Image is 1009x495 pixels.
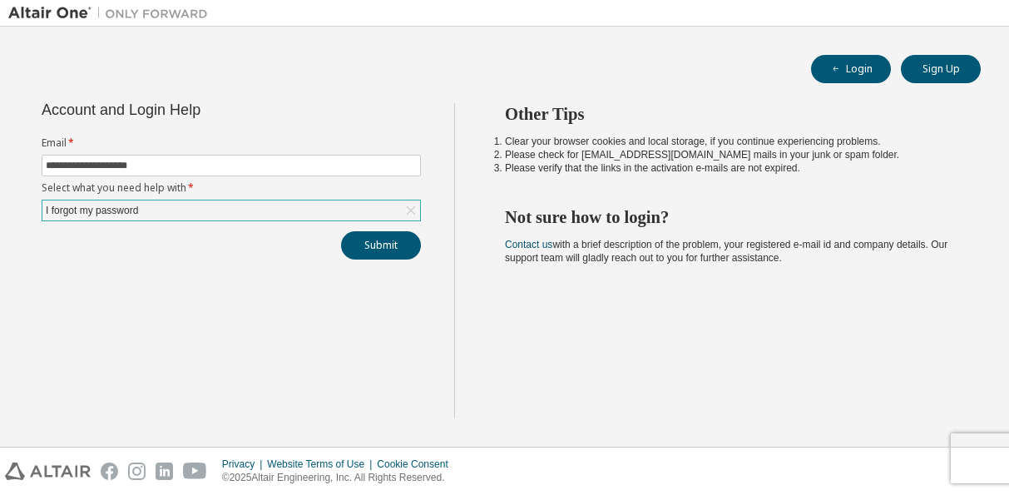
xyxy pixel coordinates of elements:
[377,458,458,471] div: Cookie Consent
[341,231,421,260] button: Submit
[101,463,118,480] img: facebook.svg
[505,161,951,175] li: Please verify that the links in the activation e-mails are not expired.
[42,136,421,150] label: Email
[267,458,377,471] div: Website Terms of Use
[43,201,141,220] div: I forgot my password
[183,463,207,480] img: youtube.svg
[42,181,421,195] label: Select what you need help with
[222,458,267,471] div: Privacy
[505,135,951,148] li: Clear your browser cookies and local storage, if you continue experiencing problems.
[505,239,947,264] span: with a brief description of the problem, your registered e-mail id and company details. Our suppo...
[5,463,91,480] img: altair_logo.svg
[505,148,951,161] li: Please check for [EMAIL_ADDRESS][DOMAIN_NAME] mails in your junk or spam folder.
[222,471,458,485] p: © 2025 Altair Engineering, Inc. All Rights Reserved.
[901,55,981,83] button: Sign Up
[811,55,891,83] button: Login
[42,200,420,220] div: I forgot my password
[156,463,173,480] img: linkedin.svg
[8,5,216,22] img: Altair One
[505,239,552,250] a: Contact us
[128,463,146,480] img: instagram.svg
[505,103,951,125] h2: Other Tips
[42,103,345,116] div: Account and Login Help
[505,206,951,228] h2: Not sure how to login?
